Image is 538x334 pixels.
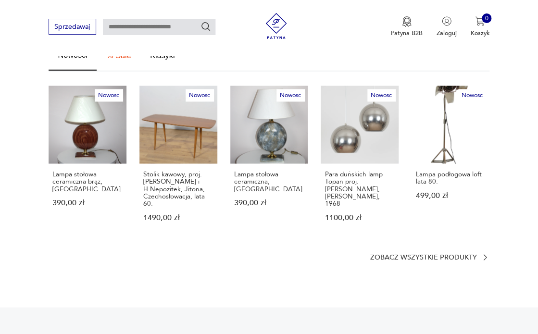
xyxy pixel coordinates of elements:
img: Ikona medalu [402,16,412,27]
span: Nowości [58,51,88,59]
a: Zobacz wszystkie produkty [370,253,489,261]
p: 1100,00 zł [325,214,395,221]
a: NowośćLampa stołowa ceramiczna, FrancjaLampa stołowa ceramiczna, [GEOGRAPHIC_DATA]390,00 zł [230,86,308,238]
a: NowośćLampa stołowa ceramiczna brąz, FrancjaLampa stołowa ceramiczna brąz, [GEOGRAPHIC_DATA]390,0... [49,86,126,238]
p: Patyna B2B [391,29,423,37]
a: NowośćPara duńskich lamp Topan proj. Verner Panton, Louis Poulsen, 1968Para duńskich lamp Topan p... [321,86,399,238]
p: 390,00 zł [52,199,123,206]
a: Ikona medaluPatyna B2B [391,16,423,37]
img: Ikonka użytkownika [442,16,451,26]
a: Sprzedawaj [49,25,96,30]
p: Stolik kawowy, proj. [PERSON_NAME] i H.Nepozitek, Jitona, Czechosłowacja, lata 60. [143,170,213,207]
p: Para duńskich lamp Topan proj. [PERSON_NAME], [PERSON_NAME], 1968 [325,170,395,207]
button: Patyna B2B [391,16,423,37]
p: Lampa stołowa ceramiczna brąz, [GEOGRAPHIC_DATA] [52,170,123,192]
p: 499,00 zł [415,192,486,199]
button: Sprzedawaj [49,19,96,35]
button: Zaloguj [437,16,457,37]
span: % Sale [106,51,131,59]
span: Klasyki [150,51,175,59]
button: Szukaj [200,21,211,32]
p: Koszyk [470,29,489,37]
button: 0Koszyk [470,16,489,37]
p: 1490,00 zł [143,214,213,221]
p: Lampa stołowa ceramiczna, [GEOGRAPHIC_DATA] [234,170,304,192]
p: Zaloguj [437,29,457,37]
img: Ikona koszyka [475,16,485,26]
a: NowośćStolik kawowy, proj. B. Landsman i H.Nepozitek, Jitona, Czechosłowacja, lata 60.Stolik kawo... [139,86,217,238]
div: 0 [482,13,491,23]
p: 390,00 zł [234,199,304,206]
p: Zobacz wszystkie produkty [370,254,476,260]
p: Lampa podłogowa loft lata 80. [415,170,486,185]
img: Patyna - sklep z meblami i dekoracjami vintage [260,13,292,39]
a: NowośćLampa podłogowa loft lata 80.Lampa podłogowa loft lata 80.499,00 zł [412,86,489,238]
